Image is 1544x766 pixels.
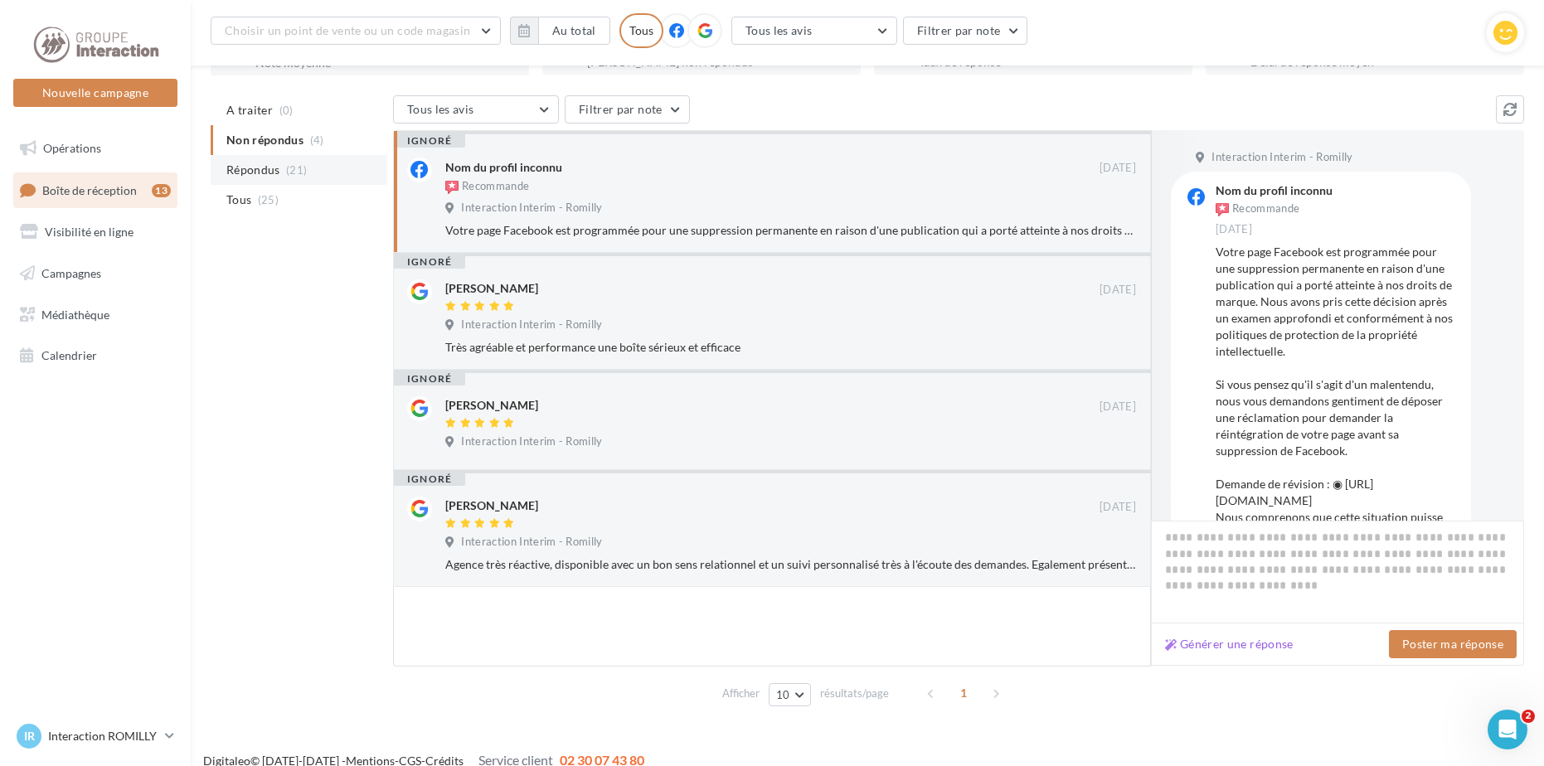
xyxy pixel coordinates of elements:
[41,307,109,321] span: Médiathèque
[13,720,177,752] a: IR Interaction ROMILLY
[1100,400,1136,415] span: [DATE]
[510,17,610,45] button: Au total
[394,473,465,486] div: ignoré
[10,298,181,332] a: Médiathèque
[445,280,538,297] div: [PERSON_NAME]
[394,372,465,385] div: ignoré
[461,434,602,449] span: Interaction Interim - Romilly
[45,225,134,239] span: Visibilité en ligne
[286,163,307,177] span: (21)
[10,172,181,208] a: Boîte de réception13
[225,23,470,37] span: Choisir un point de vente ou un code magasin
[1522,710,1535,723] span: 2
[950,680,977,706] span: 1
[461,201,602,216] span: Interaction Interim - Romilly
[226,191,251,208] span: Tous
[445,556,1136,573] div: Agence très réactive, disponible avec un bon sens relationnel et un suivi personnalisé très à l'é...
[211,17,501,45] button: Choisir un point de vente ou un code magasin
[41,348,97,362] span: Calendrier
[538,17,610,45] button: Au total
[1216,244,1458,691] div: Votre page Facebook est programmée pour une suppression permanente en raison d'une publication qu...
[10,215,181,250] a: Visibilité en ligne
[445,222,1136,239] div: Votre page Facebook est programmée pour une suppression permanente en raison d'une publication qu...
[48,728,158,744] p: Interaction ROMILLY
[1211,150,1352,165] span: Interaction Interim - Romilly
[1488,710,1527,749] iframe: Intercom live chat
[776,688,790,701] span: 10
[820,686,889,701] span: résultats/page
[10,131,181,166] a: Opérations
[226,102,273,119] span: A traiter
[13,79,177,107] button: Nouvelle campagne
[1100,283,1136,298] span: [DATE]
[565,95,690,124] button: Filtrer par note
[393,95,559,124] button: Tous les avis
[731,17,897,45] button: Tous les avis
[1216,222,1252,237] span: [DATE]
[394,134,465,148] div: ignoré
[24,728,35,744] span: IR
[10,256,181,291] a: Campagnes
[152,184,171,197] div: 13
[226,162,280,178] span: Répondus
[903,17,1028,45] button: Filtrer par note
[1216,200,1299,218] div: Recommande
[722,686,760,701] span: Afficher
[1100,161,1136,176] span: [DATE]
[43,141,101,155] span: Opérations
[407,102,474,116] span: Tous les avis
[445,159,562,176] div: Nom du profil inconnu
[445,179,529,196] div: Recommande
[1389,630,1517,658] button: Poster ma réponse
[769,683,811,706] button: 10
[461,318,602,332] span: Interaction Interim - Romilly
[258,193,279,206] span: (25)
[461,535,602,550] span: Interaction Interim - Romilly
[619,13,663,48] div: Tous
[10,338,181,373] a: Calendrier
[445,181,459,194] img: recommended.png
[745,23,813,37] span: Tous les avis
[445,397,538,414] div: [PERSON_NAME]
[41,266,101,280] span: Campagnes
[42,182,137,196] span: Boîte de réception
[1216,185,1333,196] div: Nom du profil inconnu
[445,497,538,514] div: [PERSON_NAME]
[1100,500,1136,515] span: [DATE]
[279,104,294,117] span: (0)
[1216,203,1229,216] img: recommended.png
[394,255,465,269] div: ignoré
[1158,634,1300,654] button: Générer une réponse
[445,339,1136,356] div: Très agréable et performance une boîte sérieux et efficace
